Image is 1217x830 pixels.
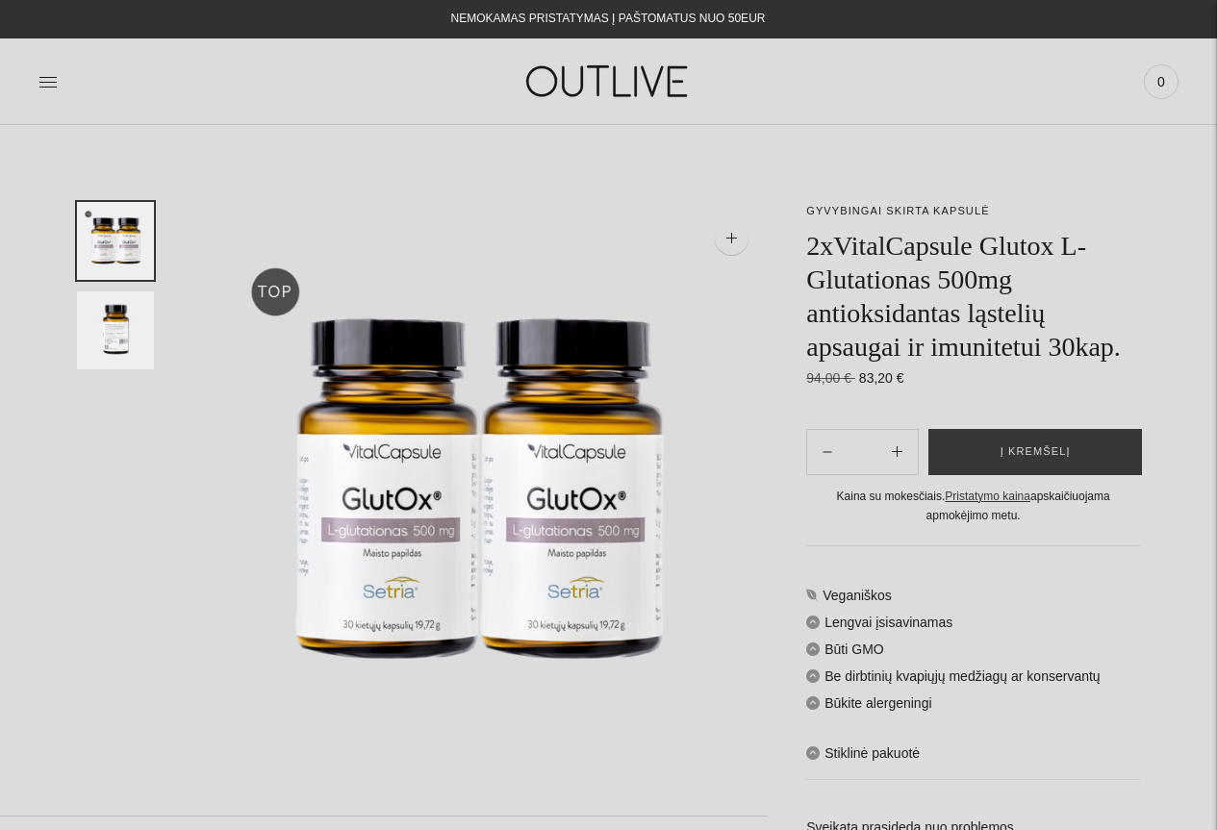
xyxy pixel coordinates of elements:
input: Produkto kiekis [848,438,876,465]
font: 83,20 € [859,370,904,386]
button: Į kremšelį [928,429,1142,475]
font: 94,00 € [806,370,851,386]
font: Be dirbtinių kvapiųjų medžiagų ar konservantų [824,668,1100,684]
font: 2xVitalCapsule Glutox L-Glutationas 500mg antioksidantas ląstelių apsaugai ir imunitetui 30kap. [806,231,1121,362]
a: 0 [1144,61,1179,103]
button: Atimkite produkto kiekį [876,429,918,475]
font: Kaina su mokesčiais. [837,490,946,503]
font: Į kremšelį [1001,445,1071,457]
font: apskaičiuojama apmokėjimo metu. [926,490,1110,523]
button: Trūksta vertimo: en.general.accessibility.image_thumbail [77,291,154,369]
font: Veganiškos [823,588,892,603]
a: GYVYBINGAI SKIRTA KAPSULĖ [806,205,989,216]
button: Trūksta vertimo: en.general.accessibility.image_thumbail [77,202,154,280]
font: Lengvai įsisavinamas [824,615,952,630]
img: PERGYVENK [489,48,729,114]
font: Stiklinė pakuotė [824,745,920,761]
a: Pristatymo kaina [945,490,1030,503]
button: Pridėti produkto kiekį [807,429,848,475]
img: 2xVitalCapsule Glutox L-Glutationas 500mg antioksidantas ląstelių apsaugai ir imunitetui 30kap. [192,202,768,777]
font: NEMOKAMAS PRISTATYMAS Į PAŠTOMATUS NUO 50EUR [451,12,766,25]
font: Būti GMO [824,641,883,657]
font: 0 [1157,74,1165,89]
font: Būkite alergeningi [824,695,931,711]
